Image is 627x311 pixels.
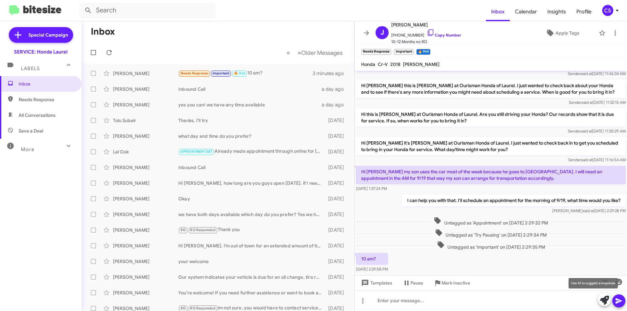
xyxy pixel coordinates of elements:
[294,46,346,59] button: Next
[113,258,178,265] div: [PERSON_NAME]
[391,21,461,29] span: [PERSON_NAME]
[568,129,626,133] span: Sender [DATE] 11:30:29 AM
[91,26,115,37] h1: Inbox
[282,46,294,59] button: Previous
[322,101,349,108] div: a day ago
[397,277,428,289] button: Pause
[390,61,400,67] span: 2018
[113,70,178,77] div: [PERSON_NAME]
[113,274,178,280] div: [PERSON_NAME]
[391,39,461,45] span: 10-12 Months no RO
[583,208,594,213] span: said at
[356,108,626,127] p: Hi this is [PERSON_NAME] at Ourisman Honda of Laurel. Are you still driving your Honda? Our recor...
[569,278,618,288] div: Use AI to suggest a response
[486,2,510,21] a: Inbox
[360,277,392,289] span: Templates
[432,229,549,238] span: Untagged as 'Try Pausing' on [DATE] 2:29:34 PM
[325,195,349,202] div: [DATE]
[178,289,325,296] div: You're welcome! If you need further assistance or want to book an appointment, feel free to reach...
[325,117,349,124] div: [DATE]
[325,211,349,218] div: [DATE]
[325,133,349,139] div: [DATE]
[434,241,548,250] span: Untagged as 'Important' on [DATE] 2:29:35 PM
[113,211,178,218] div: [PERSON_NAME]
[19,81,74,87] span: Inbox
[356,137,626,155] p: Hi [PERSON_NAME] it's [PERSON_NAME] at Ourisman Honda of Laurel. I just wanted to check back in t...
[234,71,245,75] span: 🔥 Hot
[178,226,325,234] div: Thank you
[427,33,461,38] a: Copy Number
[402,194,626,206] p: I can help you with that. I'll schedule an appointment for the morning of 9/19, what time would y...
[21,147,34,152] span: More
[428,277,475,289] button: Mark Inactive
[378,61,388,67] span: Cr-V
[181,71,208,75] span: Needs Response
[391,29,461,39] span: [PHONE_NUMBER]
[19,128,43,134] span: Save a Deal
[325,164,349,171] div: [DATE]
[28,32,68,38] span: Special Campaign
[581,129,592,133] span: said at
[301,49,343,56] span: Older Messages
[21,66,40,71] span: Labels
[113,227,178,233] div: [PERSON_NAME]
[113,242,178,249] div: [PERSON_NAME]
[178,211,325,218] div: we have both days available which day do you prefer? Yes we have a shuttle as long as its within ...
[190,228,215,232] span: RO Responded
[286,49,290,57] span: «
[113,164,178,171] div: [PERSON_NAME]
[552,208,626,213] span: [PERSON_NAME] [DATE] 2:29:28 PM
[542,2,571,21] a: Insights
[9,27,73,43] a: Special Campaign
[178,258,325,265] div: your welcome
[325,227,349,233] div: [DATE]
[178,242,325,249] div: Hi [PERSON_NAME]. I’m out of town for an extended amount of time, but I’ll be bring it in when I ...
[178,86,322,92] div: Inbound Call
[510,2,542,21] span: Calendar
[356,186,387,191] span: [DATE] 1:37:24 PM
[178,133,325,139] div: what day and time do you prefer?
[113,289,178,296] div: [PERSON_NAME]
[442,277,470,289] span: Mark Inactive
[431,217,551,226] span: Untagged as 'Appointment' on [DATE] 2:29:32 PM
[325,180,349,186] div: [DATE]
[356,80,626,98] p: Hi [PERSON_NAME] this is [PERSON_NAME] at Ourisman Honda of Laurel. I just wanted to check back a...
[283,46,346,59] nav: Page navigation example
[19,96,74,103] span: Needs Response
[582,100,593,105] span: said at
[297,49,301,57] span: »
[113,180,178,186] div: [PERSON_NAME]
[394,49,413,55] small: Important
[14,49,68,55] div: SERVICE: Honda Laurel
[403,61,440,67] span: [PERSON_NAME]
[79,3,216,18] input: Search
[178,70,313,77] div: 10 am?
[181,149,213,154] span: APPOINTMENT SET
[213,71,230,75] span: Important
[568,157,626,162] span: Sender [DATE] 11:16:54 AM
[529,27,596,39] button: Apply Tags
[178,195,325,202] div: Okay
[113,133,178,139] div: [PERSON_NAME]
[355,277,397,289] button: Templates
[356,267,388,272] span: [DATE] 2:29:58 PM
[581,157,592,162] span: said at
[571,2,597,21] a: Profile
[325,258,349,265] div: [DATE]
[113,117,178,124] div: Tolu Subair
[322,86,349,92] div: a day ago
[380,27,384,38] span: J
[361,49,391,55] small: Needs Response
[569,100,626,105] span: Sender [DATE] 11:32:15 AM
[410,277,423,289] span: Pause
[568,71,626,76] span: Sender [DATE] 11:46:34 AM
[181,228,186,232] span: RO
[356,166,626,184] p: Hi [PERSON_NAME] my son uses the car most of the week because he goes to [GEOGRAPHIC_DATA]. I wil...
[178,274,325,280] div: Our system indicates your vehicle is due for an oil change, tire rotation, brake inspection, and ...
[178,164,325,171] div: Inbound Call
[356,253,388,265] p: 10 am?
[325,274,349,280] div: [DATE]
